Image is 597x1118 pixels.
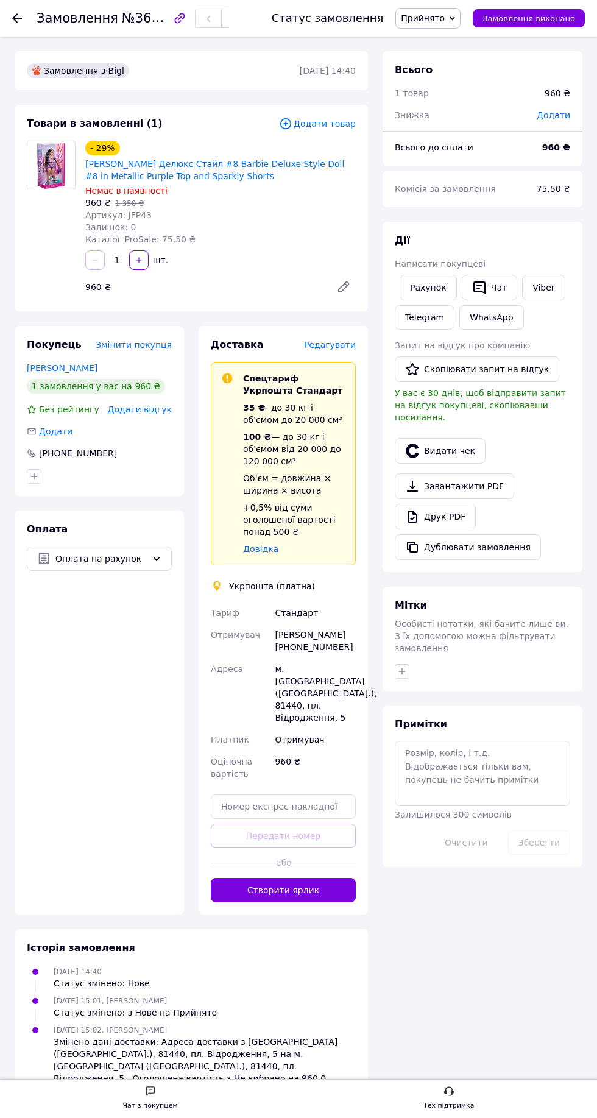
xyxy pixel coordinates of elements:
[423,1100,475,1112] div: Тех підтримка
[272,751,358,785] div: 960 ₴
[401,13,445,23] span: Прийнято
[243,402,345,426] div: - до 30 кг і об'ємом до 20 000 см³
[395,356,559,382] button: Скопіювати запит на відгук
[85,210,152,220] span: Артикул: JFP43
[211,630,260,640] span: Отримувач
[243,544,278,554] a: Довідка
[27,942,135,953] span: Історія замовлення
[300,66,356,76] time: [DATE] 14:40
[85,198,111,208] span: 960 ₴
[55,552,147,565] span: Оплата на рахунок
[304,340,356,350] span: Редагувати
[54,1007,217,1019] div: Статус змінено: з Нове на Прийнято
[522,275,565,300] a: Viber
[85,186,168,196] span: Немає в наявності
[462,275,517,300] button: Чат
[211,794,356,819] input: Номер експрес-накладної
[150,254,169,266] div: шт.
[395,235,410,246] span: Дії
[211,339,264,350] span: Доставка
[38,447,118,459] div: [PHONE_NUMBER]
[243,472,345,497] div: Об'єм = довжина × ширина × висота
[39,405,99,414] span: Без рейтингу
[27,339,82,350] span: Покупець
[395,619,568,653] span: Особисті нотатки, які бачите лише ви. З їх допомогою можна фільтрувати замовлення
[276,857,291,869] span: або
[27,118,163,129] span: Товари в замовленні (1)
[27,379,165,394] div: 1 замовлення у вас на 960 ₴
[122,10,208,26] span: №361622723
[395,184,496,194] span: Комісія за замовлення
[37,11,118,26] span: Замовлення
[85,141,120,155] div: - 29%
[537,184,570,194] span: 75.50 ₴
[395,259,486,269] span: Написати покупцеві
[473,9,585,27] button: Замовлення виконано
[27,63,129,78] div: Замовлення з Bigl
[395,143,473,152] span: Всього до сплати
[226,580,318,592] div: Укрпошта (платна)
[211,664,243,674] span: Адреса
[459,305,523,330] a: WhatsApp
[395,110,429,120] span: Знижка
[211,608,239,618] span: Тариф
[395,534,541,560] button: Дублювати замовлення
[395,504,476,529] a: Друк PDF
[54,977,150,989] div: Статус змінено: Нове
[272,729,358,751] div: Отримувач
[395,305,454,330] a: Telegram
[400,275,457,300] button: Рахунок
[243,501,345,538] div: +0,5% від суми оголошеної вартості понад 500 ₴
[395,718,447,730] span: Примітки
[482,14,575,23] span: Замовлення виконано
[545,87,570,99] div: 960 ₴
[85,222,136,232] span: Залишок: 0
[108,405,172,414] span: Додати відгук
[27,523,68,535] span: Оплата
[272,658,358,729] div: м. [GEOGRAPHIC_DATA] ([GEOGRAPHIC_DATA].), 81440, пл. Відродження, 5
[123,1100,178,1112] div: Чат з покупцем
[211,735,249,745] span: Платник
[272,12,384,24] div: Статус замовлення
[272,602,358,624] div: Стандарт
[54,968,102,976] span: [DATE] 14:40
[211,878,356,902] button: Створити ярлик
[243,373,342,395] span: Спецтариф Укрпошта Стандарт
[80,278,327,295] div: 960 ₴
[243,403,265,412] span: 35 ₴
[211,757,252,779] span: Оціночна вартість
[54,997,167,1005] span: [DATE] 15:01, [PERSON_NAME]
[331,275,356,299] a: Редагувати
[395,600,427,611] span: Мітки
[395,473,514,499] a: Завантажити PDF
[537,110,570,120] span: Додати
[85,159,344,181] a: [PERSON_NAME] Делюкс Стайл #8 Barbie Deluxe Style Doll #8 in Metallic Purple Top and Sparkly Shorts
[395,388,566,422] span: У вас є 30 днів, щоб відправити запит на відгук покупцеві, скопіювавши посилання.
[272,624,358,658] div: [PERSON_NAME] [PHONE_NUMBER]
[54,1026,167,1035] span: [DATE] 15:02, [PERSON_NAME]
[395,341,530,350] span: Запит на відгук про компанію
[27,363,97,373] a: [PERSON_NAME]
[542,143,570,152] b: 960 ₴
[243,431,345,467] div: — до 30 кг і об'ємом від 20 000 до 120 000 см³
[395,438,486,464] button: Видати чек
[279,117,356,130] span: Додати товар
[85,235,196,244] span: Каталог ProSale: 75.50 ₴
[37,141,66,189] img: Лялька Барбі Делюкс Стайл #8 Barbie Deluxe Style Doll #8 in Metallic Purple Top and Sparkly Shorts
[395,810,512,819] span: Залишилося 300 символів
[96,340,172,350] span: Змінити покупця
[12,12,22,24] div: Повернутися назад
[395,88,429,98] span: 1 товар
[243,432,271,442] span: 100 ₴
[395,64,433,76] span: Всього
[115,199,144,208] span: 1 350 ₴
[39,426,72,436] span: Додати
